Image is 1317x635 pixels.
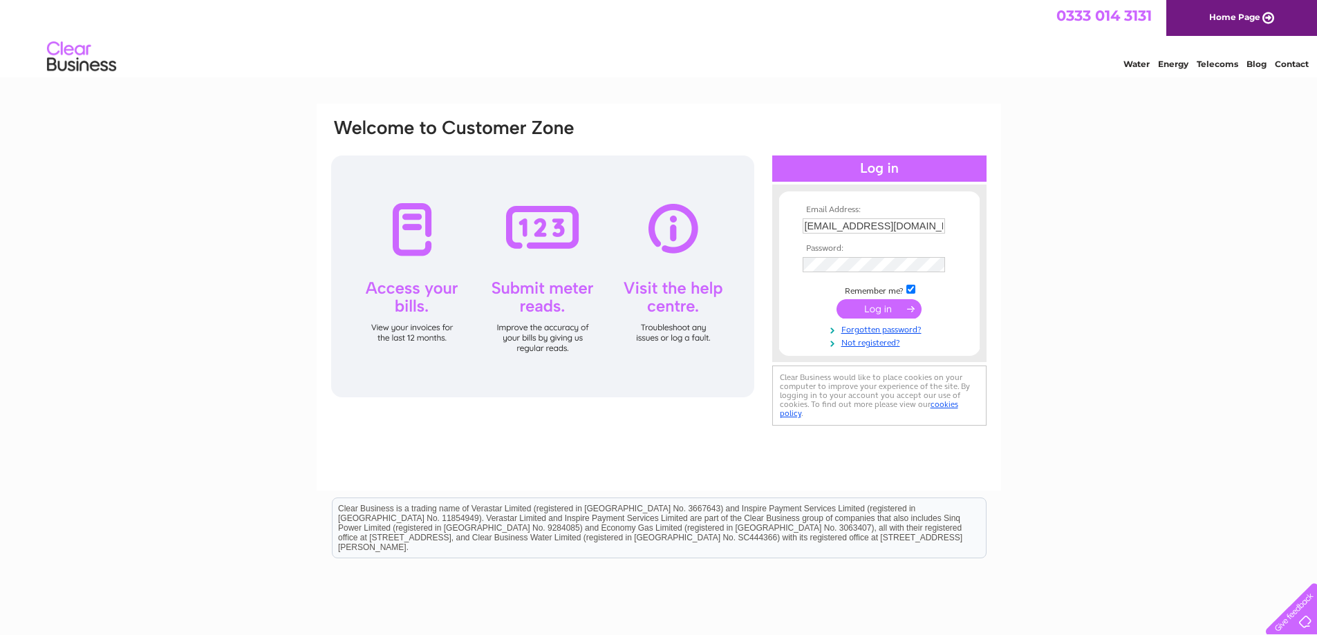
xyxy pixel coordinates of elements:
[1056,7,1152,24] a: 0333 014 3131
[799,205,960,215] th: Email Address:
[799,283,960,296] td: Remember me?
[46,36,117,78] img: logo.png
[772,366,987,426] div: Clear Business would like to place cookies on your computer to improve your experience of the sit...
[803,322,960,335] a: Forgotten password?
[780,399,958,418] a: cookies policy
[803,335,960,348] a: Not registered?
[333,8,986,67] div: Clear Business is a trading name of Verastar Limited (registered in [GEOGRAPHIC_DATA] No. 3667643...
[1197,59,1238,69] a: Telecoms
[1275,59,1309,69] a: Contact
[1123,59,1150,69] a: Water
[799,244,960,254] th: Password:
[837,299,922,319] input: Submit
[1246,59,1267,69] a: Blog
[1158,59,1188,69] a: Energy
